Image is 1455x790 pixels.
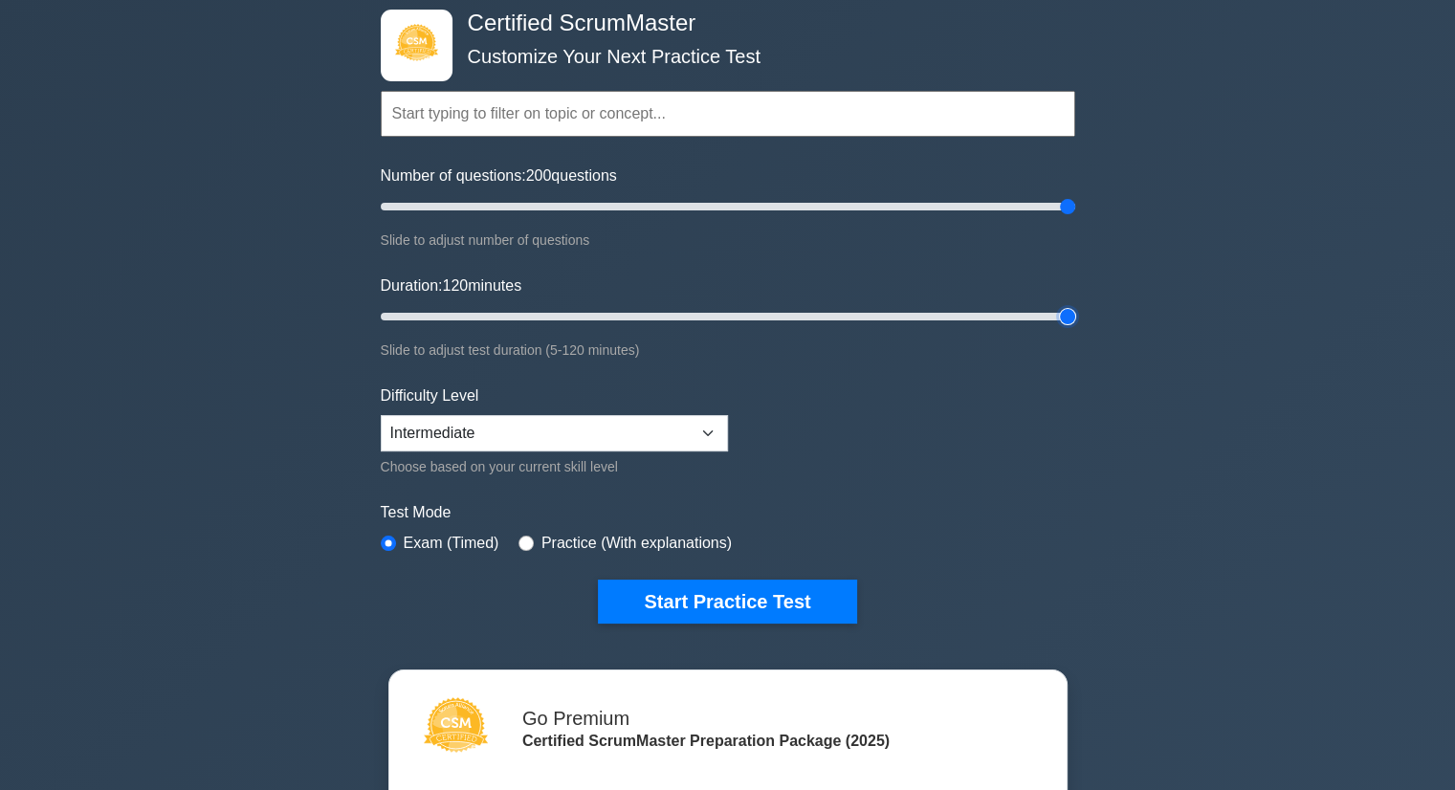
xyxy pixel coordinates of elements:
h4: Certified ScrumMaster [460,10,981,37]
label: Difficulty Level [381,384,479,407]
button: Start Practice Test [598,580,856,624]
span: 200 [526,167,552,184]
label: Duration: minutes [381,274,522,297]
div: Slide to adjust number of questions [381,229,1075,252]
div: Slide to adjust test duration (5-120 minutes) [381,339,1075,362]
label: Practice (With explanations) [541,532,732,555]
label: Number of questions: questions [381,165,617,187]
label: Exam (Timed) [404,532,499,555]
span: 120 [442,277,468,294]
label: Test Mode [381,501,1075,524]
div: Choose based on your current skill level [381,455,728,478]
input: Start typing to filter on topic or concept... [381,91,1075,137]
